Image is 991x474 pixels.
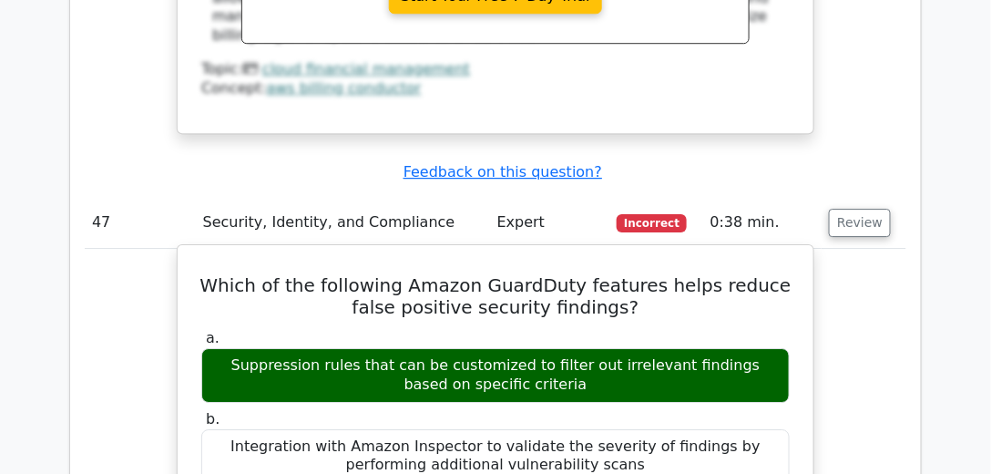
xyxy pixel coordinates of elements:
a: Feedback on this question? [404,163,602,180]
span: b. [206,410,220,428]
a: cloud financial management [262,60,470,77]
td: Expert [490,197,610,249]
span: Incorrect [617,214,687,232]
a: aws billing conductor [267,79,422,97]
div: Suppression rules that can be customized to filter out irrelevant findings based on specific crit... [201,348,790,403]
button: Review [829,209,891,237]
span: a. [206,329,220,346]
div: Concept: [201,79,790,98]
h5: Which of the following Amazon GuardDuty features helps reduce false positive security findings? [199,274,792,318]
div: Topic: [201,60,790,79]
td: 47 [85,197,196,249]
td: 0:38 min. [703,197,822,249]
td: Security, Identity, and Compliance [196,197,490,249]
